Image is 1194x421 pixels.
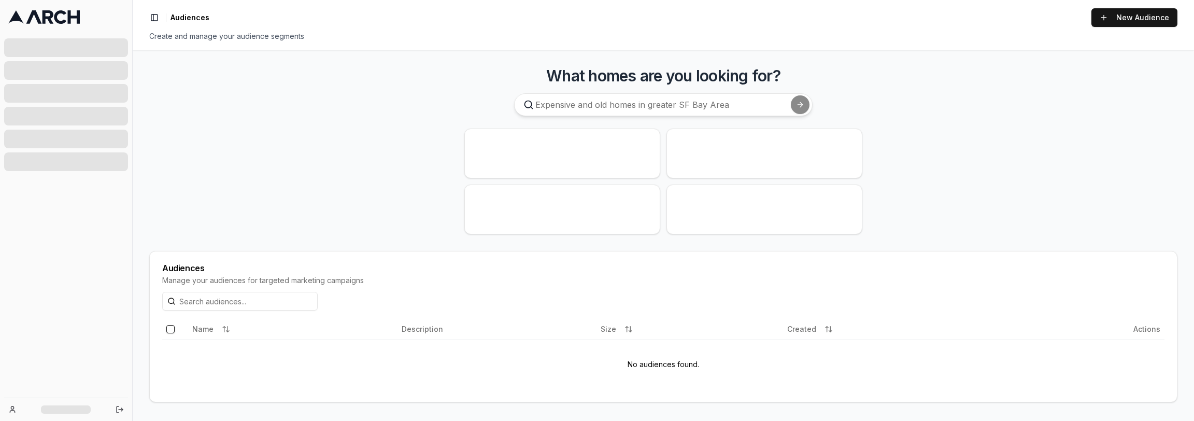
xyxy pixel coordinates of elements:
div: Name [192,321,393,338]
span: Audiences [170,12,209,23]
div: Audiences [162,264,1164,272]
a: New Audience [1091,8,1177,27]
div: Create and manage your audience segments [149,31,1177,41]
input: Expensive and old homes in greater SF Bay Area [514,93,813,116]
th: Actions [1024,319,1164,340]
div: Size [601,321,779,338]
div: Created [787,321,1019,338]
button: Log out [112,402,127,417]
h3: What homes are you looking for? [149,66,1177,85]
td: No audiences found. [162,340,1164,389]
th: Description [397,319,596,340]
div: Manage your audiences for targeted marketing campaigns [162,275,1164,286]
input: Search audiences... [162,292,318,311]
nav: breadcrumb [170,12,209,23]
